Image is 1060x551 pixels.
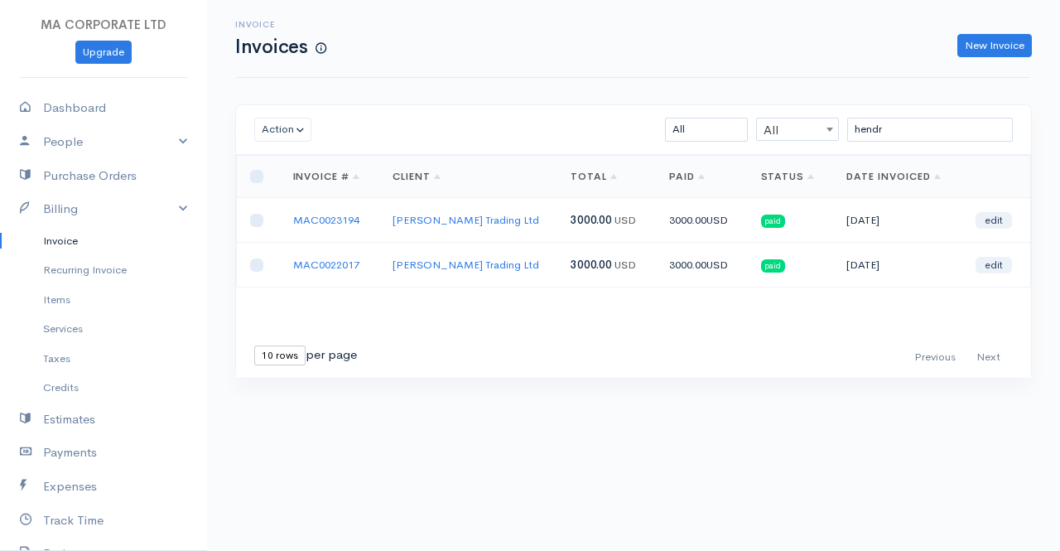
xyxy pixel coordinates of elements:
[41,17,166,32] span: MA CORPORATE LTD
[833,243,962,288] td: [DATE]
[706,258,728,272] span: USD
[571,213,612,227] span: 3000.00
[316,41,326,56] span: How to create your first Invoice?
[761,170,815,183] a: Status
[235,36,326,57] h1: Invoices
[571,258,612,272] span: 3000.00
[847,118,1013,142] input: Search
[976,212,1012,229] a: edit
[293,213,359,227] a: MAC0023194
[571,170,617,183] a: Total
[235,20,326,29] h6: Invoice
[846,170,940,183] a: Date Invoiced
[761,215,786,228] span: paid
[254,346,357,365] div: per page
[75,41,132,65] a: Upgrade
[393,170,441,183] a: Client
[957,34,1032,58] a: New Invoice
[393,258,539,272] a: [PERSON_NAME] Trading Ltd
[614,258,636,272] span: USD
[254,118,311,142] button: Action
[393,213,539,227] a: [PERSON_NAME] Trading Ltd
[614,213,636,227] span: USD
[976,257,1012,273] a: edit
[757,118,838,142] span: All
[833,198,962,243] td: [DATE]
[669,170,705,183] a: Paid
[761,259,786,273] span: paid
[656,198,748,243] td: 3000.00
[293,258,359,272] a: MAC0022017
[706,213,728,227] span: USD
[293,170,360,183] a: Invoice #
[756,118,839,141] span: All
[656,243,748,288] td: 3000.00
